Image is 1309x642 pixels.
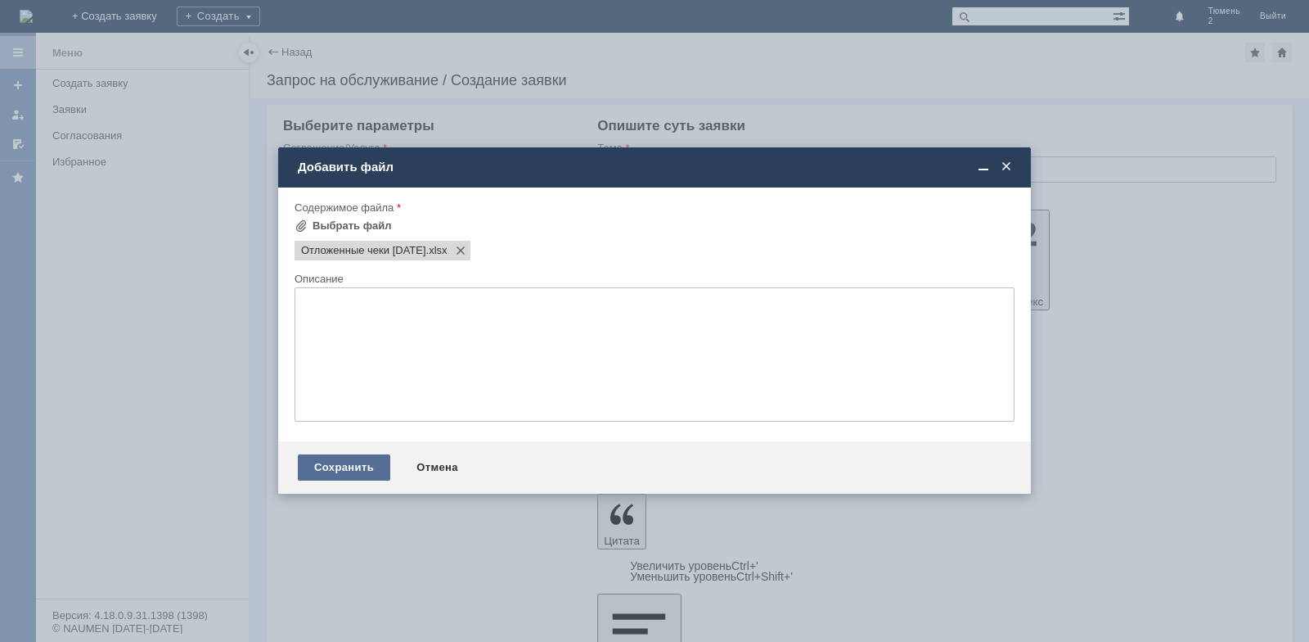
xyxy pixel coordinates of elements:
[7,7,239,33] div: прошу удалить отложенные чеки во вложении
[295,274,1011,284] div: Описание
[295,202,1011,213] div: Содержимое файла
[426,244,448,257] span: Отложенные чеки 21.09.2025.xlsx
[301,244,426,257] span: Отложенные чеки 21.09.2025.xlsx
[313,219,392,233] div: Выбрать файл
[298,160,1014,174] div: Добавить файл
[975,160,992,174] span: Свернуть (Ctrl + M)
[998,160,1014,174] span: Закрыть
